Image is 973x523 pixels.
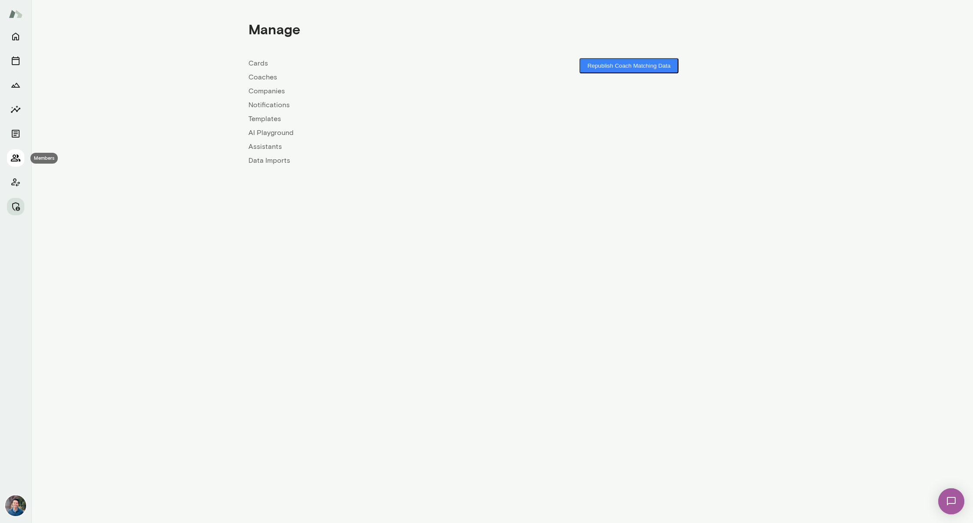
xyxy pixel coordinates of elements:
[248,114,502,124] a: Templates
[5,495,26,516] img: Alex Yu
[7,76,24,94] button: Growth Plan
[248,72,502,82] a: Coaches
[248,21,300,37] h4: Manage
[248,100,502,110] a: Notifications
[9,6,23,22] img: Mento
[579,58,678,73] button: Republish Coach Matching Data
[7,149,24,167] button: Members
[248,58,502,69] a: Cards
[248,155,502,166] a: Data Imports
[248,141,502,152] a: Assistants
[7,101,24,118] button: Insights
[30,153,58,164] div: Members
[7,52,24,69] button: Sessions
[7,28,24,45] button: Home
[7,125,24,142] button: Documents
[7,198,24,215] button: Manage
[248,128,502,138] a: AI Playground
[7,174,24,191] button: Client app
[248,86,502,96] a: Companies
